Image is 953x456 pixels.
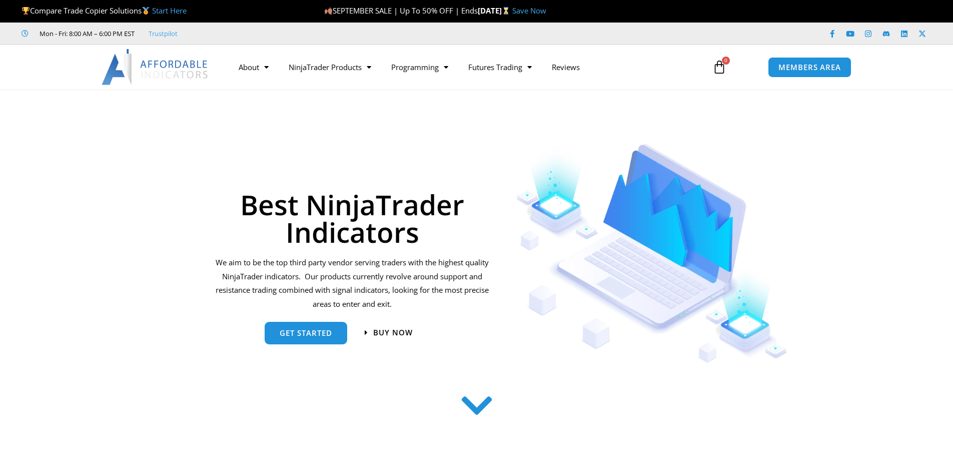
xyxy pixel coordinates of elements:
[381,56,458,79] a: Programming
[768,57,851,78] a: MEMBERS AREA
[778,64,841,71] span: MEMBERS AREA
[502,7,510,15] img: ⌛
[697,53,741,82] a: 0
[325,7,332,15] img: 🍂
[142,7,150,15] img: 🥇
[512,6,546,16] a: Save Now
[152,6,187,16] a: Start Here
[722,57,730,65] span: 0
[279,56,381,79] a: NinjaTrader Products
[365,329,413,336] a: Buy now
[324,6,478,16] span: SEPTEMBER SALE | Up To 50% OFF | Ends
[102,49,209,85] img: LogoAI | Affordable Indicators – NinjaTrader
[373,329,413,336] span: Buy now
[280,329,332,337] span: get started
[229,56,279,79] a: About
[214,256,491,311] p: We aim to be the top third party vendor serving traders with the highest quality NinjaTrader indi...
[478,6,512,16] strong: [DATE]
[37,28,135,40] span: Mon - Fri: 8:00 AM – 6:00 PM EST
[265,322,347,344] a: get started
[22,6,187,16] span: Compare Trade Copier Solutions
[149,28,178,40] a: Trustpilot
[516,144,788,363] img: Indicators 1 | Affordable Indicators – NinjaTrader
[542,56,590,79] a: Reviews
[214,191,491,246] h1: Best NinjaTrader Indicators
[22,7,30,15] img: 🏆
[458,56,542,79] a: Futures Trading
[229,56,701,79] nav: Menu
